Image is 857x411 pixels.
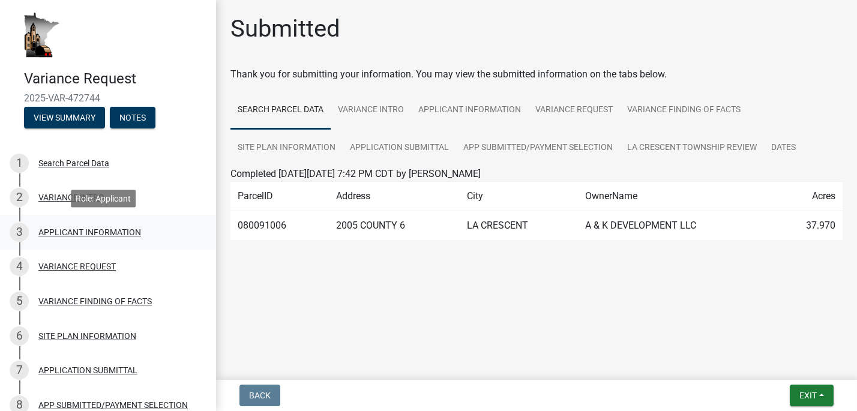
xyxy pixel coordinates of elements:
[620,91,748,130] a: VARIANCE FINDING OF FACTS
[38,159,109,167] div: Search Parcel Data
[249,391,271,400] span: Back
[578,182,774,211] td: OwnerName
[24,13,60,58] img: Houston County, Minnesota
[329,211,459,241] td: 2005 COUNTY 6
[331,91,411,130] a: VARIANCE INTRO
[230,168,481,179] span: Completed [DATE][DATE] 7:42 PM CDT by [PERSON_NAME]
[230,14,340,43] h1: Submitted
[38,262,116,271] div: VARIANCE REQUEST
[71,190,136,207] div: Role: Applicant
[10,292,29,311] div: 5
[24,92,192,104] span: 2025-VAR-472744
[230,67,843,82] div: Thank you for submitting your information. You may view the submitted information on the tabs below.
[10,326,29,346] div: 6
[38,228,141,236] div: APPLICANT INFORMATION
[230,182,329,211] td: ParcelID
[10,188,29,207] div: 2
[343,129,456,167] a: APPLICATION SUBMITTAL
[774,211,843,241] td: 37.970
[10,361,29,380] div: 7
[24,113,105,123] wm-modal-confirm: Summary
[24,70,206,88] h4: Variance Request
[460,182,578,211] td: City
[110,107,155,128] button: Notes
[230,129,343,167] a: SITE PLAN INFORMATION
[790,385,834,406] button: Exit
[456,129,620,167] a: APP SUBMITTED/PAYMENT SELECTION
[620,129,764,167] a: LA CRESCENT TOWNSHIP REVIEW
[460,211,578,241] td: LA CRESCENT
[38,366,137,374] div: APPLICATION SUBMITTAL
[10,154,29,173] div: 1
[329,182,459,211] td: Address
[10,223,29,242] div: 3
[38,401,188,409] div: APP SUBMITTED/PAYMENT SELECTION
[578,211,774,241] td: A & K DEVELOPMENT LLC
[38,332,136,340] div: SITE PLAN INFORMATION
[528,91,620,130] a: VARIANCE REQUEST
[230,211,329,241] td: 080091006
[799,391,817,400] span: Exit
[764,129,803,167] a: DATES
[230,91,331,130] a: Search Parcel Data
[774,182,843,211] td: Acres
[110,113,155,123] wm-modal-confirm: Notes
[411,91,528,130] a: APPLICANT INFORMATION
[24,107,105,128] button: View Summary
[239,385,280,406] button: Back
[10,257,29,276] div: 4
[38,193,104,202] div: VARIANCE INTRO
[38,297,152,305] div: VARIANCE FINDING OF FACTS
